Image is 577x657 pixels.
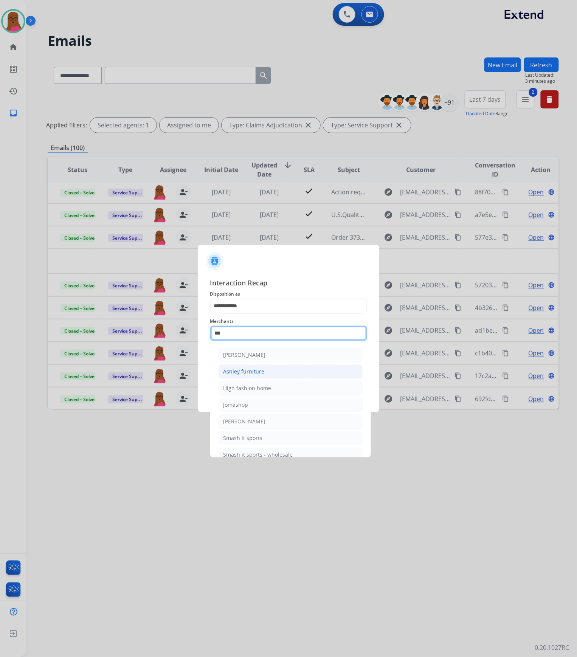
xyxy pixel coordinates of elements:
div: Smash it sports - wholesale [223,451,293,459]
img: contactIcon [206,252,224,270]
div: Ashley furniture [223,368,265,375]
div: Smash it sports [223,434,263,442]
p: 0.20.1027RC [535,643,569,652]
div: Jomashop [223,401,248,409]
div: [PERSON_NAME] [223,351,266,359]
div: [PERSON_NAME] [223,418,266,425]
span: Merchants [210,317,367,326]
div: High fashion home [223,384,271,392]
span: Interaction Recap [210,277,367,290]
span: Disposition as [210,290,367,299]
